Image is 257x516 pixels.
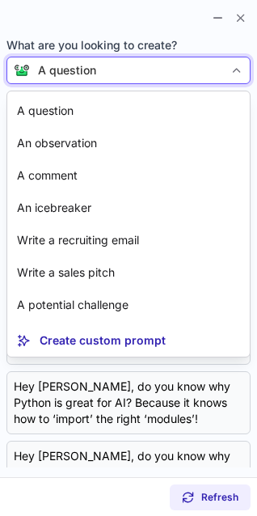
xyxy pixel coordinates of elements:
[17,167,78,184] p: A comment
[201,491,238,504] span: Refresh
[17,103,74,119] p: A question
[17,264,115,281] p: Write a sales pitch
[17,297,128,313] p: A potential challenge
[6,37,251,53] span: What are you looking to create?
[6,91,251,107] label: Personalized content
[14,448,243,497] div: Hey [PERSON_NAME], do you know why SQL databases are great at relationships? Because they always ...
[170,484,251,510] button: Refresh
[40,332,166,349] p: Create custom prompt
[38,62,96,78] div: A question
[17,135,97,151] p: An observation
[17,232,139,248] p: Write a recruiting email
[7,64,30,77] img: Connie from ContactOut
[14,379,243,427] div: Hey [PERSON_NAME], do you know why Python is great for AI? Because it knows how to ‘import’ the r...
[17,200,91,216] p: An icebreaker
